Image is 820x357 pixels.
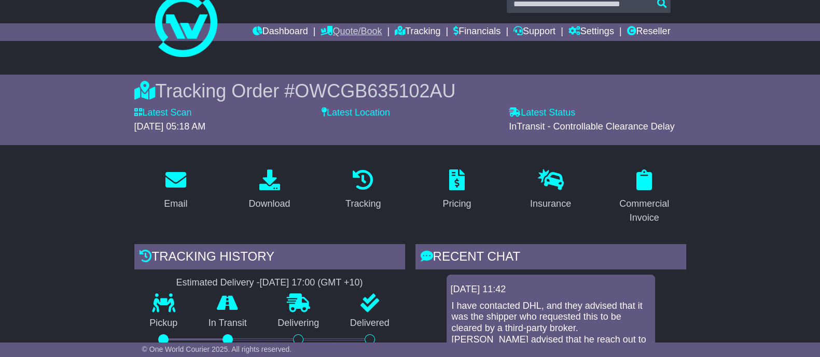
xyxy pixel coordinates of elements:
p: Delivering [262,318,335,329]
div: Email [164,197,187,211]
p: Pickup [134,318,193,329]
div: Download [248,197,290,211]
div: Insurance [530,197,571,211]
a: Tracking [395,23,440,41]
div: Estimated Delivery - [134,277,405,289]
span: © One World Courier 2025. All rights reserved. [142,345,292,353]
div: Tracking Order # [134,80,686,102]
a: Dashboard [253,23,308,41]
p: I have contacted DHL, and they advised that it was the shipper who requested this to be cleared b... [452,301,650,356]
a: Pricing [436,166,478,215]
a: Insurance [523,166,578,215]
a: Settings [568,23,614,41]
p: In Transit [193,318,262,329]
div: RECENT CHAT [415,244,686,272]
a: Quote/Book [321,23,382,41]
div: [DATE] 17:00 (GMT +10) [260,277,363,289]
a: Financials [453,23,501,41]
a: Email [157,166,194,215]
a: Tracking [339,166,387,215]
label: Latest Scan [134,107,192,119]
a: Commercial Invoice [603,166,686,229]
div: Tracking history [134,244,405,272]
div: Pricing [442,197,471,211]
label: Latest Location [322,107,390,119]
a: Reseller [627,23,670,41]
div: Tracking [345,197,381,211]
label: Latest Status [509,107,575,119]
a: Download [242,166,297,215]
div: [DATE] 11:42 [451,284,651,295]
p: Delivered [335,318,405,329]
a: Support [513,23,555,41]
span: [DATE] 05:18 AM [134,121,206,132]
span: InTransit - Controllable Clearance Delay [509,121,674,132]
div: Commercial Invoice [609,197,679,225]
span: OWCGB635102AU [295,80,455,102]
